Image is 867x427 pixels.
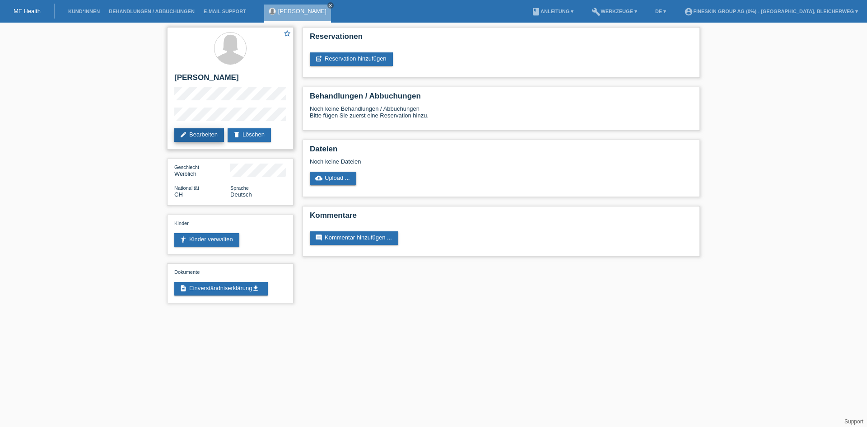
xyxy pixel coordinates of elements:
div: Noch keine Behandlungen / Abbuchungen Bitte fügen Sie zuerst eine Reservation hinzu. [310,105,693,126]
a: close [327,2,334,9]
h2: Reservationen [310,32,693,46]
a: commentKommentar hinzufügen ... [310,231,398,245]
i: comment [315,234,322,241]
a: bookAnleitung ▾ [527,9,578,14]
span: Schweiz [174,191,183,198]
h2: Kommentare [310,211,693,225]
span: Deutsch [230,191,252,198]
span: Dokumente [174,269,200,275]
h2: [PERSON_NAME] [174,73,286,87]
i: account_circle [684,7,693,16]
span: Geschlecht [174,164,199,170]
i: build [592,7,601,16]
i: edit [180,131,187,138]
a: MF Health [14,8,41,14]
a: post_addReservation hinzufügen [310,52,393,66]
i: book [531,7,541,16]
a: account_circleFineSkin Group AG (0%) - [GEOGRAPHIC_DATA], Bleicherweg ▾ [680,9,862,14]
i: cloud_upload [315,174,322,182]
span: Kinder [174,221,189,226]
a: star_border [283,29,291,39]
a: Behandlungen / Abbuchungen [104,9,199,14]
a: buildWerkzeuge ▾ [587,9,642,14]
a: Support [844,418,863,425]
a: cloud_uploadUpload ... [310,172,356,185]
div: Noch keine Dateien [310,158,586,165]
i: get_app [252,285,259,292]
i: accessibility_new [180,236,187,243]
i: post_add [315,55,322,62]
h2: Dateien [310,145,693,158]
i: close [328,3,333,8]
i: star_border [283,29,291,38]
i: description [180,285,187,292]
a: [PERSON_NAME] [278,8,326,14]
a: editBearbeiten [174,128,224,142]
a: Kund*innen [64,9,104,14]
span: Nationalität [174,185,199,191]
a: accessibility_newKinder verwalten [174,233,239,247]
a: deleteLöschen [228,128,271,142]
div: Weiblich [174,164,230,177]
i: delete [233,131,240,138]
a: descriptionEinverständniserklärungget_app [174,282,268,296]
h2: Behandlungen / Abbuchungen [310,92,693,105]
a: DE ▾ [651,9,671,14]
a: E-Mail Support [199,9,251,14]
span: Sprache [230,185,249,191]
